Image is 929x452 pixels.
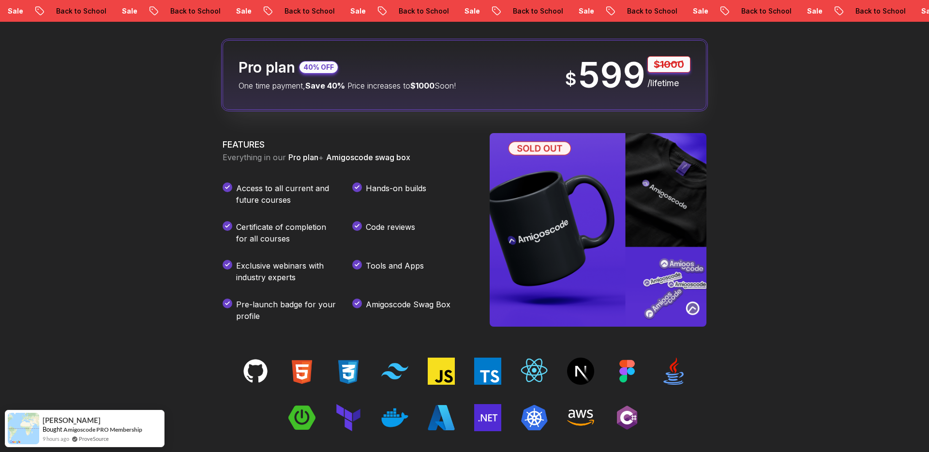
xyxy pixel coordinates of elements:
[342,6,373,16] p: Sale
[428,404,455,431] img: techs tacks
[288,358,315,385] img: techs tacks
[335,358,362,385] img: techs tacks
[567,404,594,431] img: techs tacks
[366,182,426,206] p: Hands-on builds
[335,404,362,431] img: techs tacks
[381,358,408,385] img: techs tacks
[456,6,487,16] p: Sale
[227,6,258,16] p: Sale
[236,260,337,283] p: Exclusive webinars with industry experts
[504,6,570,16] p: Back to School
[43,425,62,433] span: Bought
[381,404,408,431] img: techs tacks
[684,6,715,16] p: Sale
[618,6,684,16] p: Back to School
[733,6,798,16] p: Back to School
[647,76,690,90] p: /lifetime
[239,80,456,91] p: One time payment, Price increases to Soon!
[113,6,144,16] p: Sale
[570,6,601,16] p: Sale
[647,56,690,73] p: $1000
[303,62,334,72] p: 40% OFF
[660,358,687,385] img: techs tacks
[223,138,466,151] h3: FEATURES
[43,416,101,424] span: [PERSON_NAME]
[236,221,337,244] p: Certificate of completion for all courses
[8,413,39,444] img: provesource social proof notification image
[428,358,455,385] img: techs tacks
[162,6,227,16] p: Back to School
[578,58,645,92] p: 599
[288,152,318,162] span: Pro plan
[63,426,142,433] a: Amigoscode PRO Membership
[79,435,109,443] a: ProveSource
[490,133,706,327] img: Amigoscode SwagBox
[276,6,342,16] p: Back to School
[614,358,641,385] img: techs tacks
[366,221,415,244] p: Code reviews
[366,299,450,322] p: Amigoscode Swag Box
[410,81,435,90] span: $1000
[239,59,295,76] h2: Pro plan
[236,299,337,322] p: Pre-launch badge for your profile
[305,81,345,90] span: Save 40%
[288,404,315,431] img: techs tacks
[474,358,501,385] img: techs tacks
[474,404,501,431] img: techs tacks
[521,404,548,431] img: techs tacks
[390,6,456,16] p: Back to School
[565,69,576,89] span: $
[223,151,466,163] p: Everything in our +
[798,6,829,16] p: Sale
[567,358,594,385] img: techs tacks
[521,358,548,385] img: techs tacks
[614,404,641,431] img: techs tacks
[366,260,424,283] p: Tools and Apps
[47,6,113,16] p: Back to School
[242,358,269,385] img: techs tacks
[236,182,337,206] p: Access to all current and future courses
[847,6,913,16] p: Back to School
[326,152,410,162] span: Amigoscode swag box
[43,435,69,443] span: 9 hours ago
